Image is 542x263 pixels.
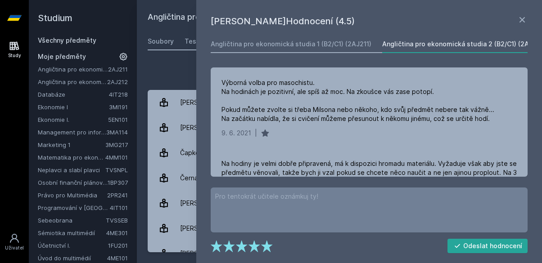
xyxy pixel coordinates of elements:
a: 1BP307 [108,179,128,186]
a: 2AJ211 [108,66,128,73]
div: 9. 6. 2021 [221,129,251,138]
a: [PERSON_NAME] 13 hodnocení 4.5 [148,216,531,241]
a: Všechny předměty [38,36,96,44]
a: Databáze [38,90,109,99]
a: Černá [PERSON_NAME] 1 hodnocení 3.0 [148,165,531,191]
div: Uživatel [5,245,24,251]
a: Neplavci a slabí plavci [38,165,105,174]
a: 3MI191 [109,103,128,111]
a: Marketing 1 [38,140,105,149]
a: Management pro informatiky a statistiky [38,128,106,137]
a: 4IT218 [109,91,128,98]
a: Osobní finanční plánování [38,178,108,187]
div: Testy [185,37,203,46]
a: Sebeobrana [38,216,106,225]
div: [PERSON_NAME] [180,219,230,237]
a: Study [2,36,27,63]
a: 3MG217 [105,141,128,148]
span: Moje předměty [38,52,86,61]
a: 5EN101 [108,116,128,123]
div: Výborná volba pro masochistu. Na hodinách je pozitivní, ale spíš až moc. Na zkoušce vás zase poto... [221,78,494,123]
a: Angličtina pro ekonomická studia 2 (B2/C1) [38,77,107,86]
a: Sémiotika multimédií [38,228,106,237]
div: | [255,129,257,138]
a: 4MM101 [105,154,128,161]
a: TVSNPL [105,166,128,174]
div: Study [8,52,21,59]
a: Právo pro Multimédia [38,191,107,200]
a: Testy [185,32,203,50]
a: Angličtina pro ekonomická studia 1 (B2/C1) [38,65,108,74]
a: Programování v [GEOGRAPHIC_DATA] [38,203,110,212]
button: Odeslat hodnocení [447,239,528,253]
a: 3MA114 [106,129,128,136]
div: [PERSON_NAME] [180,194,230,212]
a: 2PR241 [107,192,128,199]
a: Matematika pro ekonomy [38,153,105,162]
div: [PERSON_NAME] [180,94,230,111]
a: 4IT101 [110,204,128,211]
a: Ekonomie I [38,103,109,111]
div: Soubory [148,37,174,46]
div: [PERSON_NAME] [180,245,230,263]
a: [PERSON_NAME] 12 hodnocení 4.9 [148,191,531,216]
a: [PERSON_NAME] 4 hodnocení 4.8 [148,90,531,115]
a: TVSSEB [106,217,128,224]
a: 1FU201 [108,242,128,249]
a: 2AJ212 [107,78,128,85]
div: [PERSON_NAME] [180,119,230,137]
a: Uživatel [2,228,27,256]
a: Čapková Halka 6 hodnocení 4.2 [148,140,531,165]
div: Na hodiny je velmi dobře připravená, má k dispozici hromadu materiálu. Vyžaduje však aby jste se ... [221,159,517,204]
a: Úvod do multimédií [38,254,107,263]
a: 4ME301 [106,229,128,236]
div: Černá [PERSON_NAME] [180,169,250,187]
div: Čapková Halka [180,144,225,162]
a: [PERSON_NAME] 1 hodnocení 5.0 [148,115,531,140]
a: 4ME101 [107,254,128,262]
a: Soubory [148,32,174,50]
a: Účetnictví I. [38,241,108,250]
a: Ekonomie I. [38,115,108,124]
h2: Angličtina pro ekonomická studia 2 (B2/C1) (2AJ212) [148,11,428,25]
